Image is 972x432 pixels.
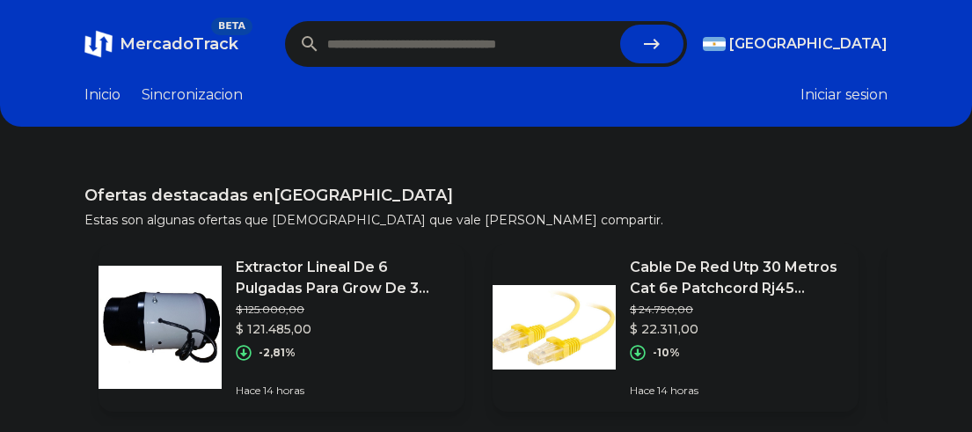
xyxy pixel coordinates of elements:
[236,303,450,317] p: $ 125.000,00
[630,257,844,299] p: Cable De Red Utp 30 Metros Cat 6e Patchcord Rj45 Internet
[259,346,296,360] p: -2,81%
[236,257,450,299] p: Extractor Lineal De 6 Pulgadas Para Grow De 3 Velocidades
[653,346,680,360] p: -10%
[120,34,238,54] span: MercadoTrack
[84,30,238,58] a: MercadoTrackBETA
[84,84,121,106] a: Inicio
[703,37,726,51] img: Argentina
[800,84,888,106] button: Iniciar sesion
[99,266,222,389] img: Featured image
[729,33,888,55] span: [GEOGRAPHIC_DATA]
[84,211,888,229] p: Estas son algunas ofertas que [DEMOGRAPHIC_DATA] que vale [PERSON_NAME] compartir.
[142,84,243,106] a: Sincronizacion
[703,33,888,55] button: [GEOGRAPHIC_DATA]
[211,18,252,35] span: BETA
[630,384,844,398] p: Hace 14 horas
[99,243,464,412] a: Featured imageExtractor Lineal De 6 Pulgadas Para Grow De 3 Velocidades$ 125.000,00$ 121.485,00-2...
[84,183,888,208] h1: Ofertas destacadas en [GEOGRAPHIC_DATA]
[630,303,844,317] p: $ 24.790,00
[630,320,844,338] p: $ 22.311,00
[493,266,616,389] img: Featured image
[236,384,450,398] p: Hace 14 horas
[84,30,113,58] img: MercadoTrack
[236,320,450,338] p: $ 121.485,00
[493,243,859,412] a: Featured imageCable De Red Utp 30 Metros Cat 6e Patchcord Rj45 Internet$ 24.790,00$ 22.311,00-10%...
